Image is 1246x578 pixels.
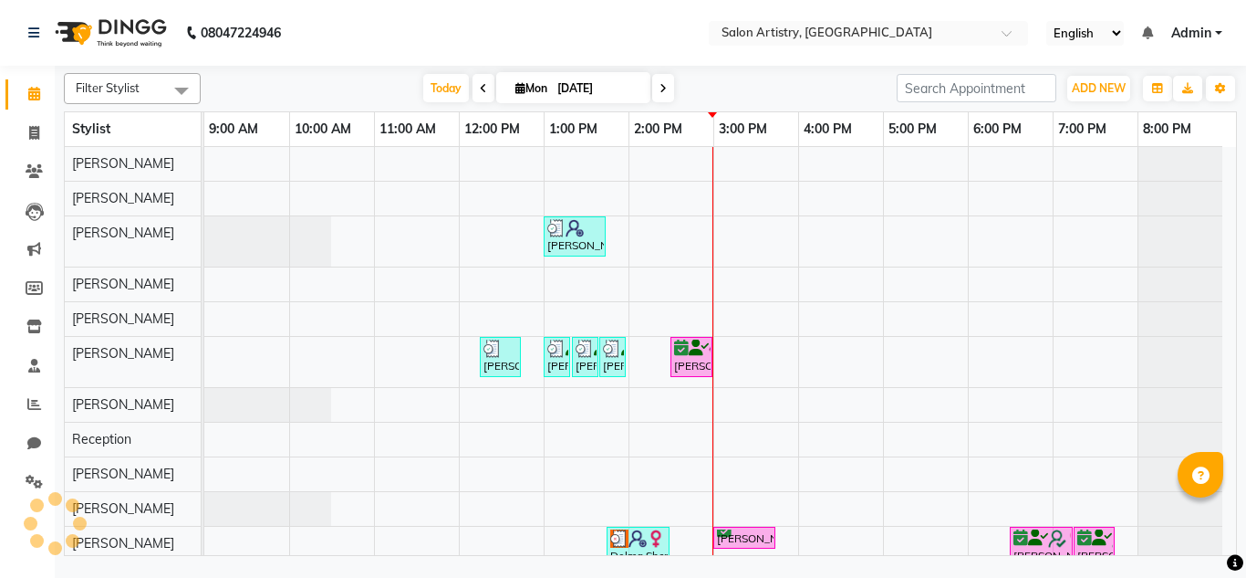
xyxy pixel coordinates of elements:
[672,340,711,374] div: [PERSON_NAME][GEOGRAPHIC_DATA], 02:30 PM-03:00 PM, Wash - Wash & Blow Dry (Upto Shoulder)
[545,340,568,374] div: [PERSON_NAME], TK08, 01:00 PM-01:10 PM, Threading - Eyebrows
[72,190,174,206] span: [PERSON_NAME]
[460,116,524,142] a: 12:00 PM
[1054,116,1111,142] a: 7:00 PM
[715,530,774,547] div: [PERSON_NAME], TK03, 03:00 PM-03:45 PM, Regular Pedicure
[72,225,174,241] span: [PERSON_NAME]
[897,74,1056,102] input: Search Appointment
[511,81,552,95] span: Mon
[799,116,857,142] a: 4:00 PM
[574,340,597,374] div: [PERSON_NAME], TK08, 01:20 PM-01:30 PM, Threading - Eyebrows
[423,74,469,102] span: Today
[76,80,140,95] span: Filter Stylist
[47,7,171,58] img: logo
[714,116,772,142] a: 3:00 PM
[201,7,281,58] b: 08047224946
[969,116,1026,142] a: 6:00 PM
[629,116,687,142] a: 2:00 PM
[72,276,174,292] span: [PERSON_NAME]
[1072,81,1126,95] span: ADD NEW
[72,431,131,447] span: Reception
[72,500,174,517] span: [PERSON_NAME]
[72,396,174,413] span: [PERSON_NAME]
[1171,24,1211,43] span: Admin
[545,219,604,254] div: [PERSON_NAME], TK06, 01:00 PM-01:45 PM, Spa - Just For You _Upto Mid Back
[482,340,519,374] div: [PERSON_NAME], TK04, 12:15 PM-12:45 PM, Wash & Plain Dry (With Conditioning)-Upto Mid Back
[884,116,941,142] a: 5:00 PM
[204,116,263,142] a: 9:00 AM
[608,530,668,564] div: Dolma Sherpa, TK07, 01:45 PM-02:30 PM, Aroma Pedicure
[72,121,110,137] span: Stylist
[72,310,174,327] span: [PERSON_NAME]
[1075,530,1113,564] div: [PERSON_NAME], TK02, 07:15 PM-07:45 PM, Pedi Smooth
[1012,530,1071,564] div: [PERSON_NAME], TK02, 06:30 PM-07:15 PM, Regular Pedicure
[1067,76,1130,101] button: ADD NEW
[545,116,602,142] a: 1:00 PM
[1138,116,1196,142] a: 8:00 PM
[601,340,624,374] div: [PERSON_NAME], TK08, 01:40 PM-01:50 PM, Threading - Eyebrows
[375,116,441,142] a: 11:00 AM
[290,116,356,142] a: 10:00 AM
[72,345,174,362] span: [PERSON_NAME]
[72,155,174,172] span: [PERSON_NAME]
[552,75,643,102] input: 2025-09-01
[72,535,174,552] span: [PERSON_NAME]
[72,466,174,482] span: [PERSON_NAME]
